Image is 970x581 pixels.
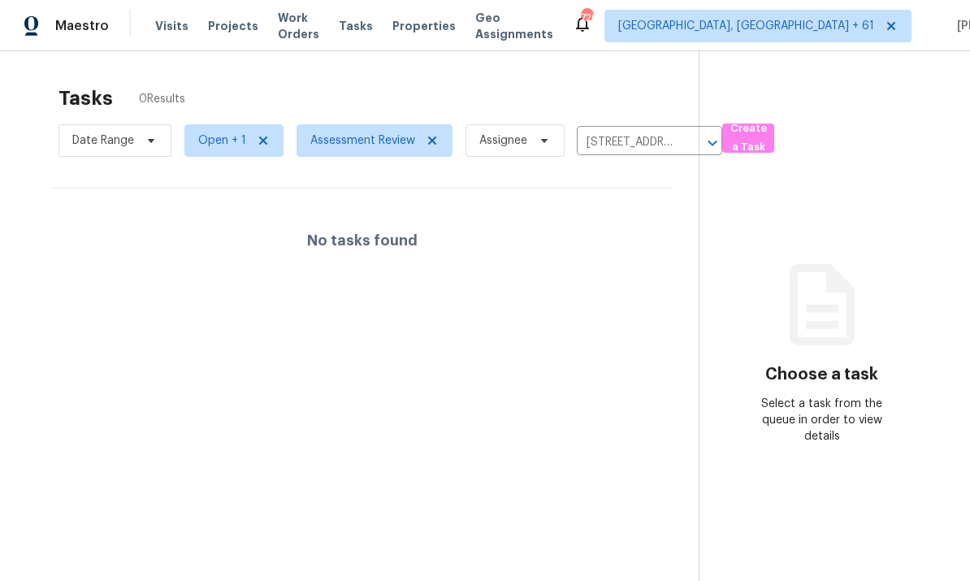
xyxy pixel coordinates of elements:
[581,10,592,26] div: 720
[475,10,553,42] span: Geo Assignments
[760,396,882,444] div: Select a task from the queue in order to view details
[155,18,188,34] span: Visits
[278,10,319,42] span: Work Orders
[339,20,373,32] span: Tasks
[208,18,258,34] span: Projects
[577,130,677,155] input: Search by address
[139,91,185,107] span: 0 Results
[479,132,527,149] span: Assignee
[310,132,415,149] span: Assessment Review
[72,132,134,149] span: Date Range
[198,132,246,149] span: Open + 1
[730,119,766,157] span: Create a Task
[58,90,113,106] h2: Tasks
[392,18,456,34] span: Properties
[722,124,774,153] button: Create a Task
[307,232,418,249] h4: No tasks found
[701,132,724,154] button: Open
[618,18,874,34] span: [GEOGRAPHIC_DATA], [GEOGRAPHIC_DATA] + 61
[55,18,109,34] span: Maestro
[765,366,878,383] h3: Choose a task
